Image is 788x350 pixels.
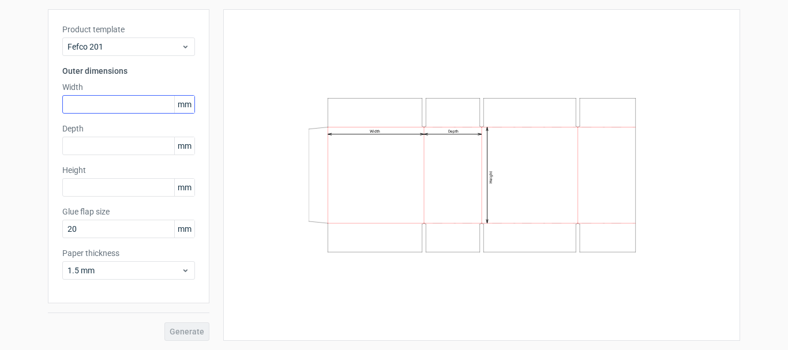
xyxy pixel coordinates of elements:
[370,129,380,134] text: Width
[62,164,195,176] label: Height
[174,137,194,155] span: mm
[62,81,195,93] label: Width
[448,129,459,134] text: Depth
[174,179,194,196] span: mm
[62,65,195,77] h3: Outer dimensions
[62,123,195,134] label: Depth
[62,247,195,259] label: Paper thickness
[489,171,493,183] text: Height
[62,24,195,35] label: Product template
[174,96,194,113] span: mm
[67,41,181,52] span: Fefco 201
[174,220,194,238] span: mm
[62,206,195,217] label: Glue flap size
[67,265,181,276] span: 1.5 mm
